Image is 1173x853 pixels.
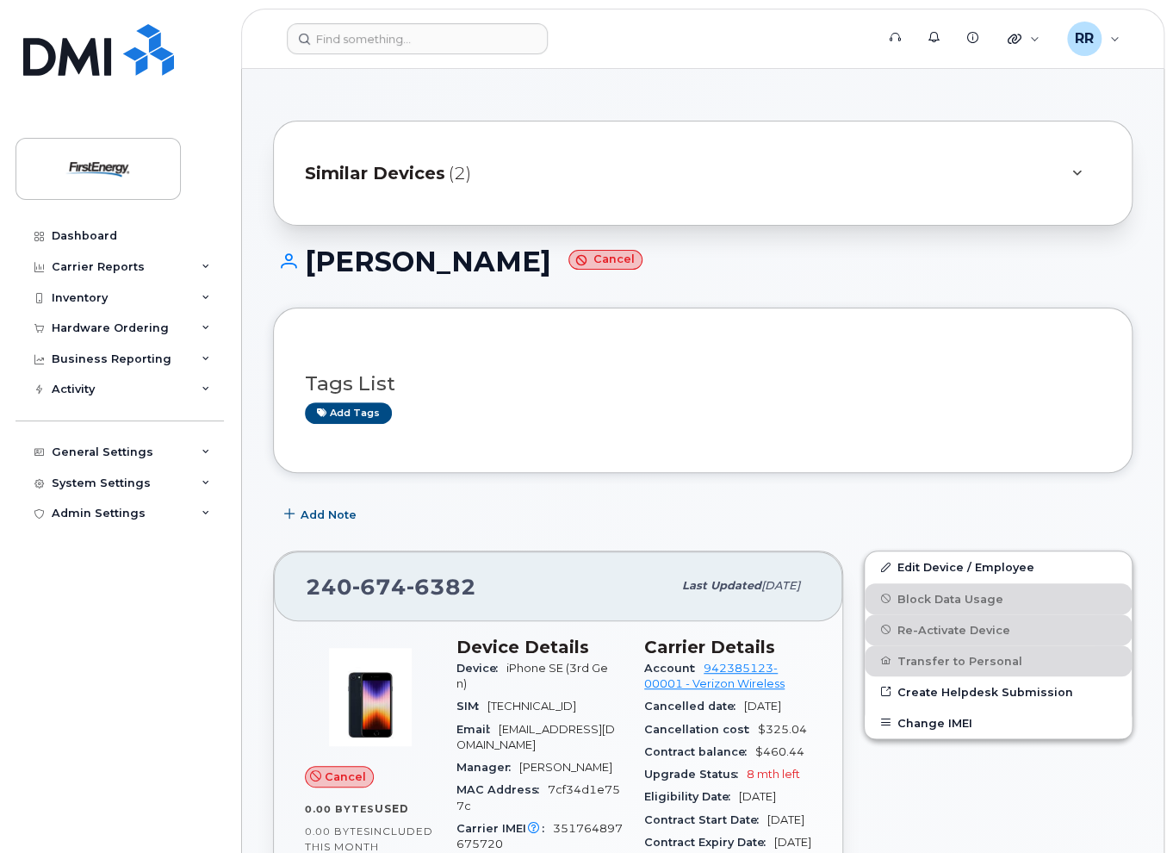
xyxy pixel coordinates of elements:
[273,499,371,530] button: Add Note
[407,574,476,600] span: 6382
[865,551,1132,582] a: Edit Device / Employee
[456,637,624,657] h3: Device Details
[644,790,739,803] span: Eligibility Date
[865,583,1132,614] button: Block Data Usage
[865,676,1132,707] a: Create Helpdesk Submission
[306,574,476,600] span: 240
[747,768,800,781] span: 8 mth left
[644,723,758,736] span: Cancellation cost
[325,769,366,785] span: Cancel
[644,768,747,781] span: Upgrade Status
[456,662,608,690] span: iPhone SE (3rd Gen)
[761,579,800,592] span: [DATE]
[897,623,1010,636] span: Re-Activate Device
[767,813,804,826] span: [DATE]
[352,574,407,600] span: 674
[456,822,553,835] span: Carrier IMEI
[682,579,761,592] span: Last updated
[644,662,704,675] span: Account
[568,250,642,270] small: Cancel
[456,723,499,736] span: Email
[644,836,774,849] span: Contract Expiry Date
[644,745,755,758] span: Contract balance
[744,700,781,713] span: [DATE]
[305,373,1101,395] h3: Tags List
[305,161,445,186] span: Similar Devices
[865,645,1132,676] button: Transfer to Personal
[865,614,1132,645] button: Re-Activate Device
[487,700,576,713] span: [TECHNICAL_ID]
[644,700,744,713] span: Cancelled date
[755,745,804,758] span: $460.44
[375,802,409,815] span: used
[456,783,620,812] span: 7cf34d1e757c
[644,662,785,690] a: 942385123-00001 - Verizon Wireless
[449,161,471,186] span: (2)
[305,803,375,815] span: 0.00 Bytes
[456,783,548,796] span: MAC Address
[739,790,776,803] span: [DATE]
[519,761,612,774] span: [PERSON_NAME]
[301,507,357,523] span: Add Note
[456,662,506,675] span: Device
[758,723,807,736] span: $325.04
[305,402,392,424] a: Add tags
[456,700,487,713] span: SIM
[319,645,422,749] img: image20231002-3703462-1angbar.jpeg
[644,637,811,657] h3: Carrier Details
[456,723,615,751] span: [EMAIL_ADDRESS][DOMAIN_NAME]
[305,825,370,837] span: 0.00 Bytes
[273,246,1133,277] h1: [PERSON_NAME]
[774,836,811,849] span: [DATE]
[456,761,519,774] span: Manager
[1098,778,1160,840] iframe: Messenger Launcher
[865,707,1132,738] button: Change IMEI
[644,813,767,826] span: Contract Start Date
